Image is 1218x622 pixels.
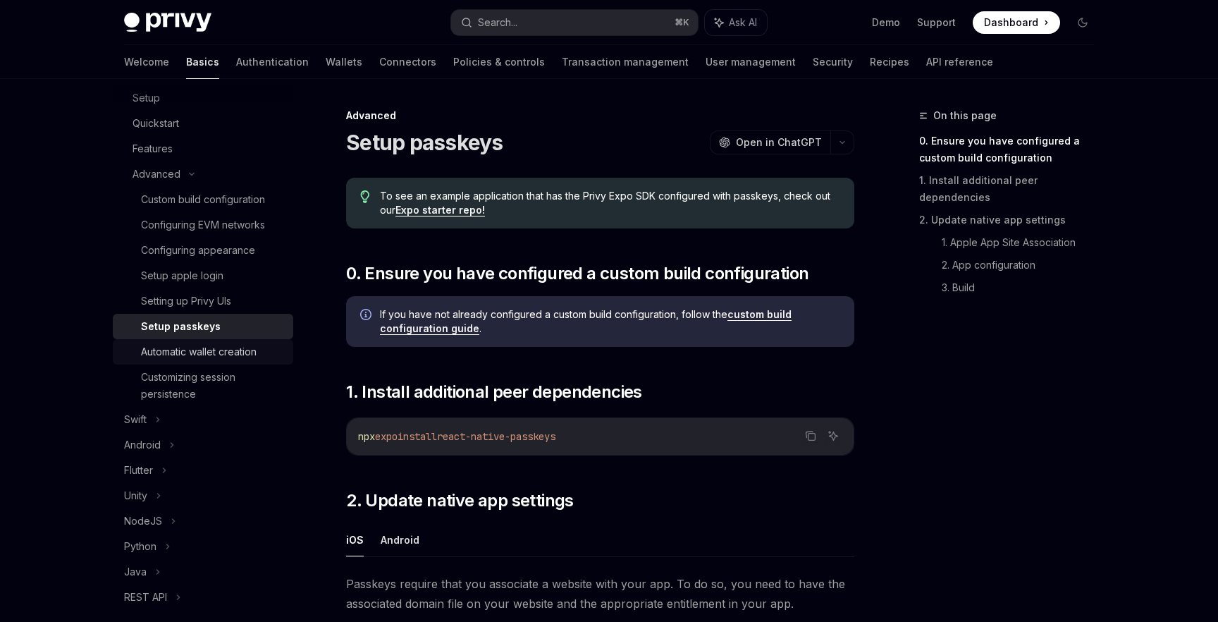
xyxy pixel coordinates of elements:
button: Ask AI [824,427,842,445]
div: Python [124,538,156,555]
div: Customizing session persistence [141,369,285,403]
a: Wallets [326,45,362,79]
button: Open in ChatGPT [710,130,830,154]
a: API reference [926,45,993,79]
div: REST API [124,589,167,606]
span: To see an example application that has the Privy Expo SDK configured with passkeys, check out our [380,189,840,217]
span: If you have not already configured a custom build configuration, follow the . [380,307,840,336]
a: Policies & controls [453,45,545,79]
span: 0. Ensure you have configured a custom build configuration [346,262,808,285]
div: Advanced [346,109,854,123]
a: Configuring appearance [113,238,293,263]
button: Copy the contents from the code block [801,427,820,445]
button: Search...⌘K [451,10,698,35]
a: User management [706,45,796,79]
svg: Info [360,309,374,323]
a: Welcome [124,45,169,79]
div: Java [124,563,147,580]
button: Toggle dark mode [1071,11,1094,34]
a: Recipes [870,45,909,79]
div: Features [133,140,173,157]
a: Expo starter repo! [395,204,485,217]
a: 2. Update native app settings [919,209,1105,231]
a: Quickstart [113,111,293,136]
div: Configuring appearance [141,242,255,259]
a: Demo [872,16,900,30]
a: 1. Apple App Site Association [942,231,1105,254]
div: Setup passkeys [141,318,221,335]
div: Setup apple login [141,267,223,284]
button: Ask AI [705,10,767,35]
div: Configuring EVM networks [141,217,265,233]
a: 3. Build [942,276,1105,299]
a: Setup apple login [113,263,293,288]
a: Connectors [379,45,436,79]
span: On this page [933,107,997,124]
span: expo [375,430,398,443]
button: Android [381,523,419,556]
a: Support [917,16,956,30]
a: Security [813,45,853,79]
a: Basics [186,45,219,79]
span: install [398,430,437,443]
span: Dashboard [984,16,1038,30]
button: iOS [346,523,364,556]
a: Customizing session persistence [113,365,293,407]
div: Swift [124,411,147,428]
a: 1. Install additional peer dependencies [919,169,1105,209]
a: Authentication [236,45,309,79]
span: ⌘ K [675,17,689,28]
div: NodeJS [124,513,162,530]
a: Automatic wallet creation [113,339,293,365]
svg: Tip [360,190,370,203]
h1: Setup passkeys [346,130,503,155]
img: dark logo [124,13,211,32]
span: 2. Update native app settings [346,489,574,512]
div: Search... [478,14,517,31]
a: Features [113,136,293,161]
a: Setting up Privy UIs [113,288,293,314]
span: Passkeys require that you associate a website with your app. To do so, you need to have the assoc... [346,574,854,614]
a: Setup passkeys [113,314,293,339]
a: Configuring EVM networks [113,212,293,238]
div: Automatic wallet creation [141,343,257,360]
a: 0. Ensure you have configured a custom build configuration [919,130,1105,169]
div: Android [124,437,161,453]
div: Setting up Privy UIs [141,293,231,310]
div: Custom build configuration [141,191,265,208]
a: Custom build configuration [113,187,293,212]
span: npx [358,430,375,443]
span: Ask AI [729,16,757,30]
div: Advanced [133,166,180,183]
div: Unity [124,487,147,504]
div: Flutter [124,462,153,479]
span: react-native-passkeys [437,430,555,443]
a: 2. App configuration [942,254,1105,276]
span: 1. Install additional peer dependencies [346,381,642,403]
a: Dashboard [973,11,1060,34]
span: Open in ChatGPT [736,135,822,150]
div: Quickstart [133,115,179,132]
a: Transaction management [562,45,689,79]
